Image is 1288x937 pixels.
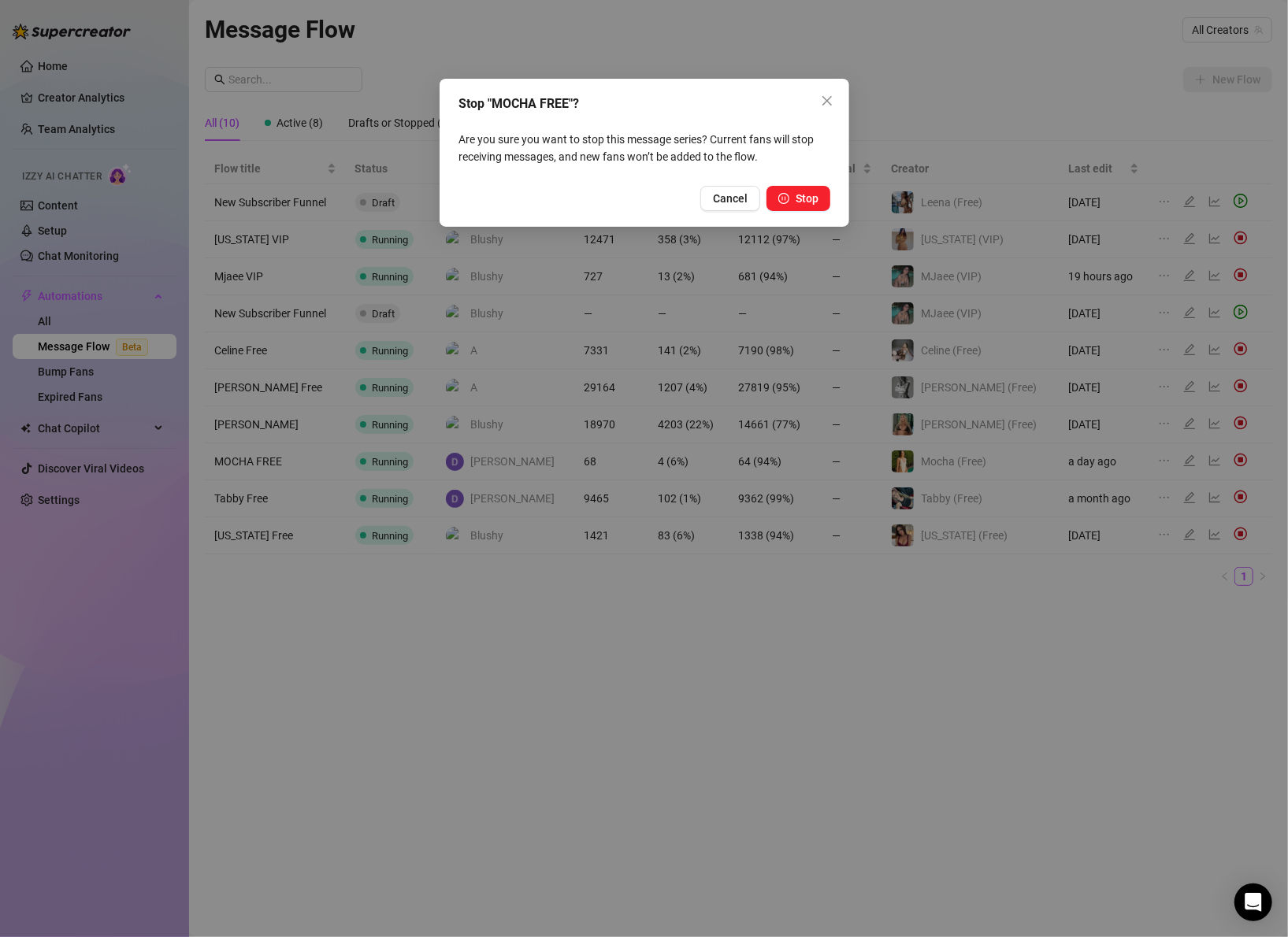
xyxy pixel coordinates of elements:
div: Open Intercom Messenger [1234,883,1272,921]
div: Stop "MOCHA FREE"? [458,94,830,113]
span: Stop [796,192,818,205]
span: Close [815,94,840,107]
p: Are you sure you want to stop this message series? Current fans will stop receiving messages, and... [458,131,830,165]
button: Cancel [700,186,760,211]
span: close [821,94,833,107]
button: Stop [766,186,830,211]
span: Cancel [713,192,748,205]
span: pause-circle [778,193,789,204]
button: Close [815,88,840,113]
